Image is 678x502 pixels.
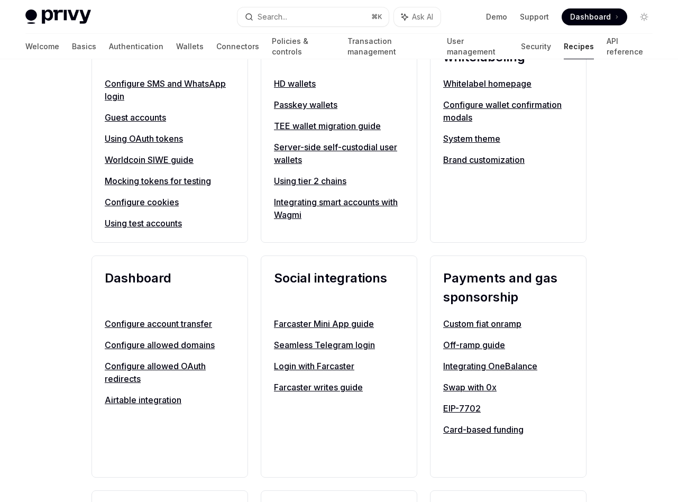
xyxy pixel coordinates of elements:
[443,317,573,330] a: Custom fiat onramp
[274,175,404,187] a: Using tier 2 chains
[443,269,573,307] h2: Payments and gas sponsorship
[636,8,653,25] button: Toggle dark mode
[443,132,573,145] a: System theme
[274,98,404,111] a: Passkey wallets
[447,34,509,59] a: User management
[412,12,433,22] span: Ask AI
[237,7,389,26] button: Search...⌘K
[109,34,163,59] a: Authentication
[274,339,404,351] a: Seamless Telegram login
[443,153,573,166] a: Brand customization
[274,77,404,90] a: HD wallets
[607,34,653,59] a: API reference
[486,12,507,22] a: Demo
[274,120,404,132] a: TEE wallet migration guide
[371,13,382,21] span: ⌘ K
[105,269,235,307] h2: Dashboard
[443,402,573,415] a: EIP-7702
[105,317,235,330] a: Configure account transfer
[105,77,235,103] a: Configure SMS and WhatsApp login
[274,196,404,221] a: Integrating smart accounts with Wagmi
[105,153,235,166] a: Worldcoin SIWE guide
[520,12,549,22] a: Support
[25,10,91,24] img: light logo
[274,317,404,330] a: Farcaster Mini App guide
[443,381,573,394] a: Swap with 0x
[105,111,235,124] a: Guest accounts
[258,11,287,23] div: Search...
[105,217,235,230] a: Using test accounts
[274,360,404,372] a: Login with Farcaster
[216,34,259,59] a: Connectors
[570,12,611,22] span: Dashboard
[562,8,627,25] a: Dashboard
[347,34,434,59] a: Transaction management
[105,196,235,208] a: Configure cookies
[274,269,404,307] h2: Social integrations
[521,34,551,59] a: Security
[105,360,235,385] a: Configure allowed OAuth redirects
[394,7,441,26] button: Ask AI
[272,34,335,59] a: Policies & controls
[105,132,235,145] a: Using OAuth tokens
[105,175,235,187] a: Mocking tokens for testing
[25,34,59,59] a: Welcome
[72,34,96,59] a: Basics
[105,394,235,406] a: Airtable integration
[443,339,573,351] a: Off-ramp guide
[105,339,235,351] a: Configure allowed domains
[443,360,573,372] a: Integrating OneBalance
[443,98,573,124] a: Configure wallet confirmation modals
[443,77,573,90] a: Whitelabel homepage
[274,141,404,166] a: Server-side self-custodial user wallets
[274,381,404,394] a: Farcaster writes guide
[176,34,204,59] a: Wallets
[443,423,573,436] a: Card-based funding
[564,34,594,59] a: Recipes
